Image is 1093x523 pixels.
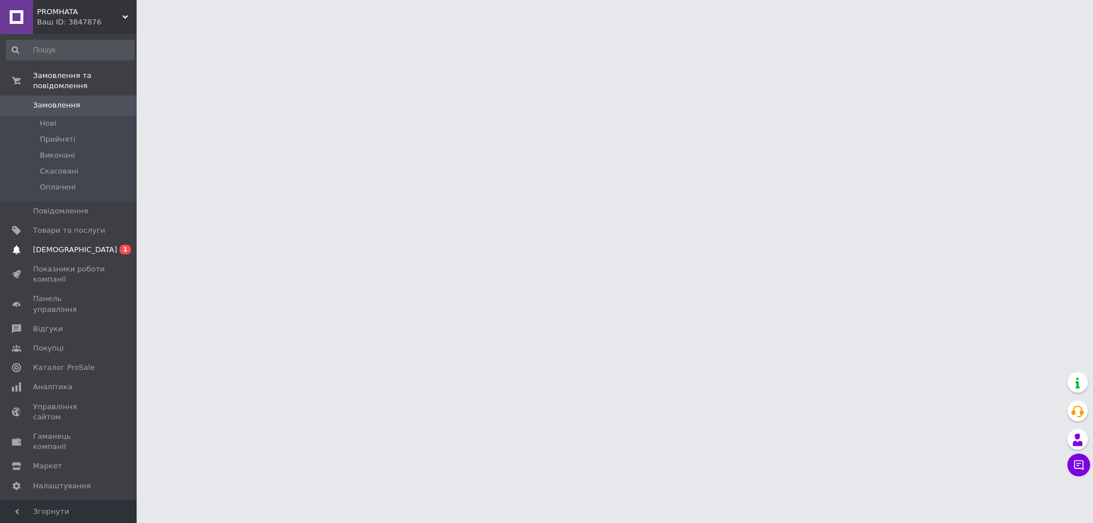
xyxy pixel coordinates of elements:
[33,431,105,452] span: Гаманець компанії
[37,7,122,17] span: PROMHATA
[33,245,117,255] span: [DEMOGRAPHIC_DATA]
[33,71,137,91] span: Замовлення та повідомлення
[33,206,88,216] span: Повідомлення
[33,343,64,353] span: Покупці
[1067,454,1090,476] button: Чат з покупцем
[6,40,134,60] input: Пошук
[40,134,75,145] span: Прийняті
[40,182,76,192] span: Оплачені
[40,118,56,129] span: Нові
[33,461,62,471] span: Маркет
[33,294,105,314] span: Панель управління
[40,150,75,160] span: Виконані
[40,166,79,176] span: Скасовані
[33,481,91,491] span: Налаштування
[120,245,131,254] span: 1
[33,264,105,285] span: Показники роботи компанії
[33,402,105,422] span: Управління сайтом
[33,100,80,110] span: Замовлення
[33,225,105,236] span: Товари та послуги
[33,363,94,373] span: Каталог ProSale
[33,324,63,334] span: Відгуки
[37,17,137,27] div: Ваш ID: 3847876
[33,382,72,392] span: Аналітика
